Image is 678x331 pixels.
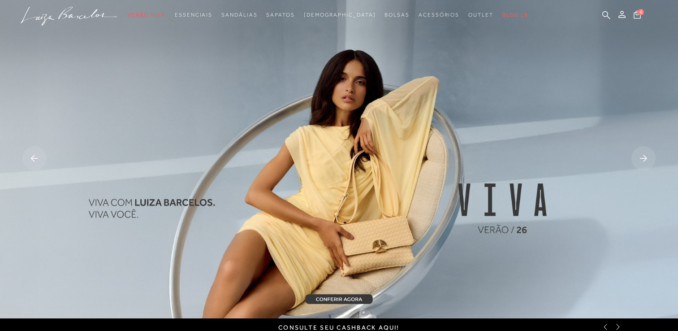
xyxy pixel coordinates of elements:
[419,7,459,23] a: noSubCategoriesText
[221,7,257,23] a: noSubCategoriesText
[502,12,528,18] span: BLOG LB
[175,7,212,23] a: noSubCategoriesText
[266,12,294,18] span: Sapatos
[384,12,410,18] span: Bolsas
[384,7,410,23] a: noSubCategoriesText
[638,9,644,15] span: 0
[304,12,376,18] span: [DEMOGRAPHIC_DATA]
[127,12,166,18] span: Verão Viva
[468,12,493,18] span: Outlet
[468,7,493,23] a: noSubCategoriesText
[266,7,294,23] a: noSubCategoriesText
[221,12,257,18] span: Sandálias
[502,7,528,23] a: BLOG LB
[175,12,212,18] span: Essenciais
[631,10,643,22] button: 0
[127,7,166,23] a: noSubCategoriesText
[419,12,459,18] span: Acessórios
[304,7,376,23] a: noSubCategoriesText
[278,324,399,331] a: Consulte seu cashback aqui!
